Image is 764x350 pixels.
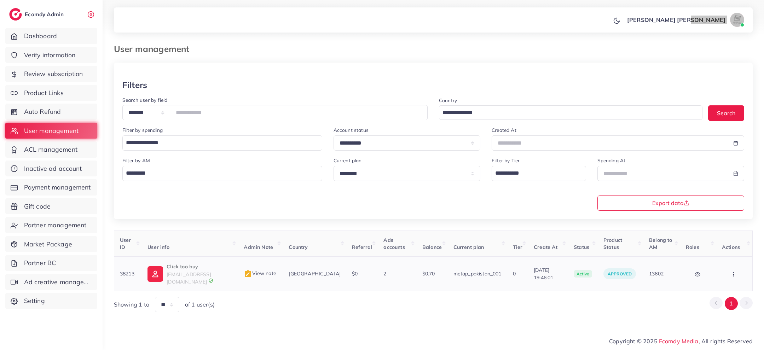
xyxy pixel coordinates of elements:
a: Gift code [5,198,97,215]
a: User management [5,123,97,139]
img: logo [9,8,22,21]
a: Market Package [5,236,97,252]
a: Ad creative management [5,274,97,290]
span: Market Package [24,240,72,249]
a: Dashboard [5,28,97,44]
input: Search for option [440,107,693,118]
a: ACL management [5,141,97,158]
a: Partner management [5,217,97,233]
span: Review subscription [24,69,83,78]
a: [PERSON_NAME] [PERSON_NAME]avatar [623,13,747,27]
a: Review subscription [5,66,97,82]
p: [PERSON_NAME] [PERSON_NAME] [627,16,725,24]
span: Setting [24,296,45,305]
input: Search for option [123,167,313,179]
h2: Ecomdy Admin [25,11,65,18]
span: Ad creative management [24,278,92,287]
a: logoEcomdy Admin [9,8,65,21]
button: Go to page 1 [725,297,738,310]
span: Product Links [24,88,64,98]
a: Verify information [5,47,97,63]
input: Search for option [493,167,577,179]
a: Product Links [5,85,97,101]
input: Search for option [123,137,313,149]
div: Search for option [122,135,322,151]
span: Partner BC [24,258,56,268]
span: Partner management [24,221,87,230]
span: Inactive ad account [24,164,82,173]
a: Auto Refund [5,104,97,120]
span: Dashboard [24,31,57,41]
span: User management [24,126,79,135]
ul: Pagination [710,297,753,310]
a: Partner BC [5,255,97,271]
div: Search for option [122,166,322,181]
img: avatar [730,13,744,27]
span: Verify information [24,51,76,60]
div: Search for option [439,105,702,120]
a: Payment management [5,179,97,196]
span: Auto Refund [24,107,61,116]
a: Setting [5,293,97,309]
span: ACL management [24,145,77,154]
span: Payment management [24,183,91,192]
a: Inactive ad account [5,161,97,177]
div: Search for option [492,166,586,181]
span: Gift code [24,202,51,211]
